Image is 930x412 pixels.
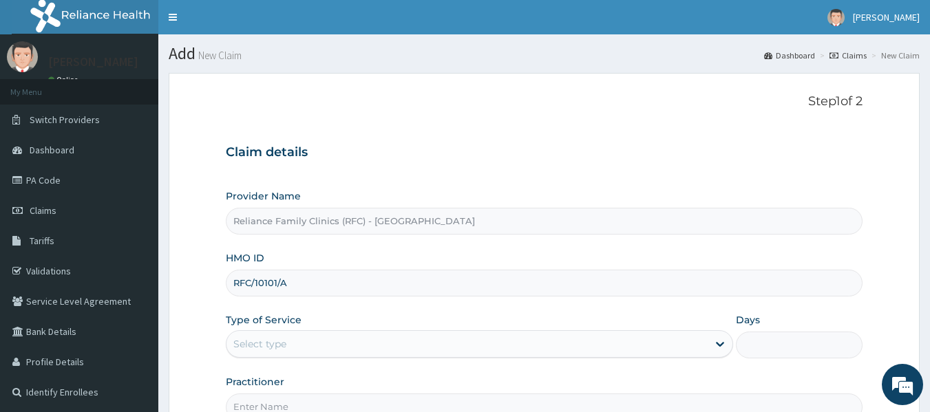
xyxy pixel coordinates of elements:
small: New Claim [195,50,242,61]
label: HMO ID [226,251,264,265]
span: Dashboard [30,144,74,156]
label: Days [736,313,760,327]
h3: Claim details [226,145,863,160]
img: User Image [7,41,38,72]
h1: Add [169,45,920,63]
span: Tariffs [30,235,54,247]
input: Enter HMO ID [226,270,863,296]
label: Provider Name [226,189,301,203]
label: Type of Service [226,313,302,327]
a: Dashboard [764,50,815,61]
img: User Image [827,9,845,26]
li: New Claim [868,50,920,61]
p: Step 1 of 2 [226,94,863,109]
div: Select type [233,337,286,351]
span: [PERSON_NAME] [853,11,920,23]
span: Claims [30,204,56,217]
span: Switch Providers [30,113,100,126]
a: Online [48,75,81,85]
label: Practitioner [226,375,284,389]
p: [PERSON_NAME] [48,56,138,68]
a: Claims [829,50,867,61]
